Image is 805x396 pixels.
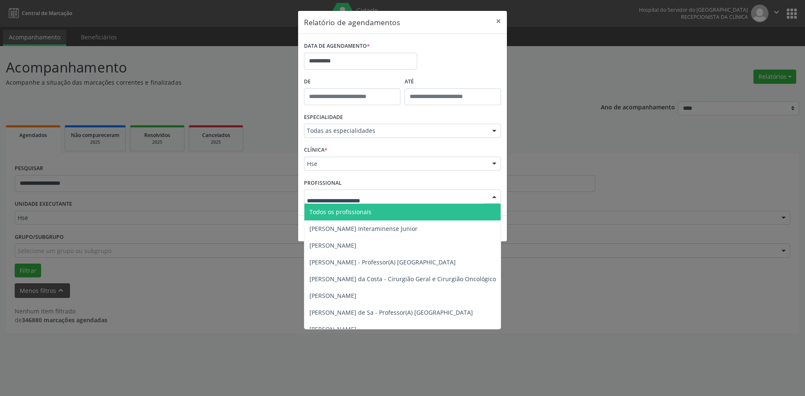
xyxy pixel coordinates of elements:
[309,292,356,300] span: [PERSON_NAME]
[309,241,356,249] span: [PERSON_NAME]
[309,325,356,333] span: [PERSON_NAME]
[304,75,400,88] label: De
[304,144,327,157] label: CLÍNICA
[304,111,343,124] label: ESPECIALIDADE
[304,17,400,28] h5: Relatório de agendamentos
[304,176,342,189] label: PROFISSIONAL
[307,127,484,135] span: Todas as especialidades
[405,75,501,88] label: ATÉ
[309,308,473,316] span: [PERSON_NAME] de Sa - Professor(A) [GEOGRAPHIC_DATA]
[309,258,456,266] span: [PERSON_NAME] - Professor(A) [GEOGRAPHIC_DATA]
[309,275,496,283] span: [PERSON_NAME] da Costa - Cirurgião Geral e Cirurgião Oncológico
[307,160,484,168] span: Hse
[304,40,370,53] label: DATA DE AGENDAMENTO
[490,11,507,31] button: Close
[309,208,371,216] span: Todos os profissionais
[309,225,418,233] span: [PERSON_NAME] Interaminense Junior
